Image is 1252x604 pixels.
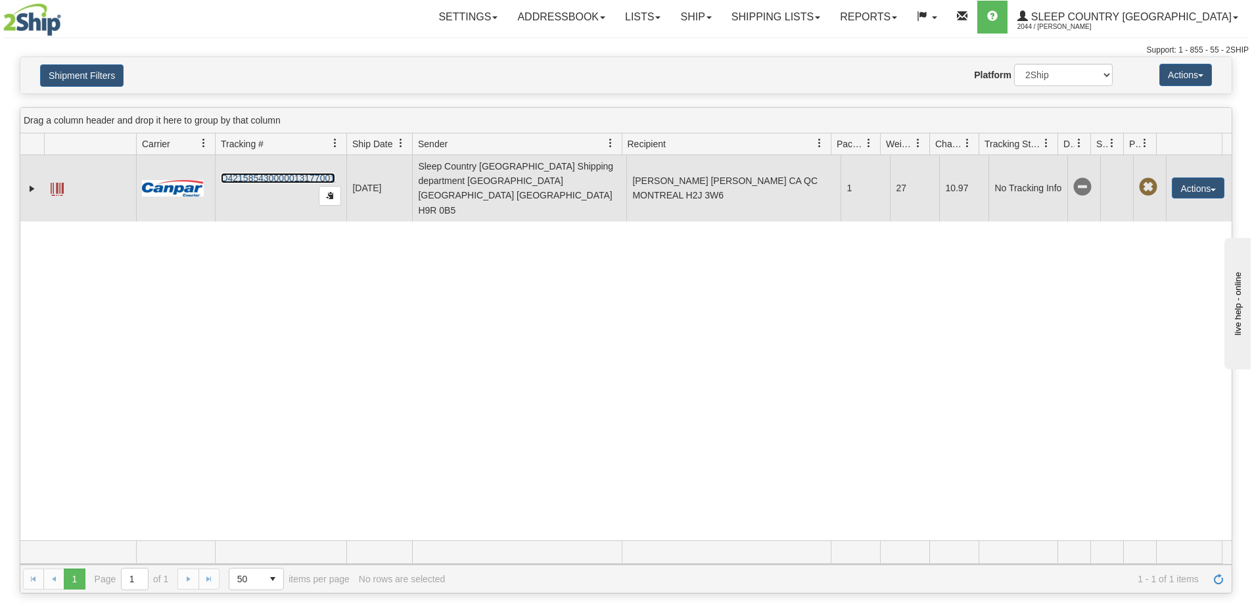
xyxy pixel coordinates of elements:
[939,155,988,221] td: 10.97
[837,137,864,151] span: Packages
[10,11,122,21] div: live help - online
[507,1,615,34] a: Addressbook
[237,572,254,586] span: 50
[1208,569,1229,590] a: Refresh
[1028,11,1232,22] span: Sleep Country [GEOGRAPHIC_DATA]
[1008,1,1248,34] a: Sleep Country [GEOGRAPHIC_DATA] 2044 / [PERSON_NAME]
[1129,137,1140,151] span: Pickup Status
[890,155,939,221] td: 27
[412,155,626,221] td: Sleep Country [GEOGRAPHIC_DATA] Shipping department [GEOGRAPHIC_DATA] [GEOGRAPHIC_DATA] [GEOGRAPH...
[1172,177,1224,198] button: Actions
[122,569,148,590] input: Page 1
[193,132,215,154] a: Carrier filter column settings
[64,569,85,590] span: Page 1
[262,569,283,590] span: select
[985,137,1042,151] span: Tracking Status
[229,568,284,590] span: Page sizes drop down
[3,3,61,36] img: logo2044.jpg
[142,180,204,197] img: 14 - Canpar
[858,132,880,154] a: Packages filter column settings
[1222,235,1251,369] iframe: chat widget
[40,64,124,87] button: Shipment Filters
[359,574,446,584] div: No rows are selected
[221,173,335,183] a: D421585430000013177001
[221,137,264,151] span: Tracking #
[615,1,670,34] a: Lists
[26,182,39,195] a: Expand
[1101,132,1123,154] a: Shipment Issues filter column settings
[628,137,666,151] span: Recipient
[3,45,1249,56] div: Support: 1 - 855 - 55 - 2SHIP
[390,132,412,154] a: Ship Date filter column settings
[988,155,1067,221] td: No Tracking Info
[429,1,507,34] a: Settings
[956,132,979,154] a: Charge filter column settings
[229,568,350,590] span: items per page
[1139,178,1157,197] span: Pickup Not Assigned
[599,132,622,154] a: Sender filter column settings
[20,108,1232,133] div: grid grouping header
[324,132,346,154] a: Tracking # filter column settings
[142,137,170,151] span: Carrier
[841,155,890,221] td: 1
[886,137,914,151] span: Weight
[1159,64,1212,86] button: Actions
[319,186,341,206] button: Copy to clipboard
[418,137,448,151] span: Sender
[907,132,929,154] a: Weight filter column settings
[95,568,169,590] span: Page of 1
[1096,137,1107,151] span: Shipment Issues
[1134,132,1156,154] a: Pickup Status filter column settings
[454,574,1199,584] span: 1 - 1 of 1 items
[352,137,392,151] span: Ship Date
[346,155,412,221] td: [DATE]
[808,132,831,154] a: Recipient filter column settings
[1035,132,1057,154] a: Tracking Status filter column settings
[935,137,963,151] span: Charge
[51,177,64,198] a: Label
[1073,178,1092,197] span: No Tracking Info
[1063,137,1075,151] span: Delivery Status
[1017,20,1116,34] span: 2044 / [PERSON_NAME]
[830,1,907,34] a: Reports
[670,1,721,34] a: Ship
[974,68,1011,81] label: Platform
[626,155,841,221] td: [PERSON_NAME] [PERSON_NAME] CA QC MONTREAL H2J 3W6
[722,1,830,34] a: Shipping lists
[1068,132,1090,154] a: Delivery Status filter column settings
